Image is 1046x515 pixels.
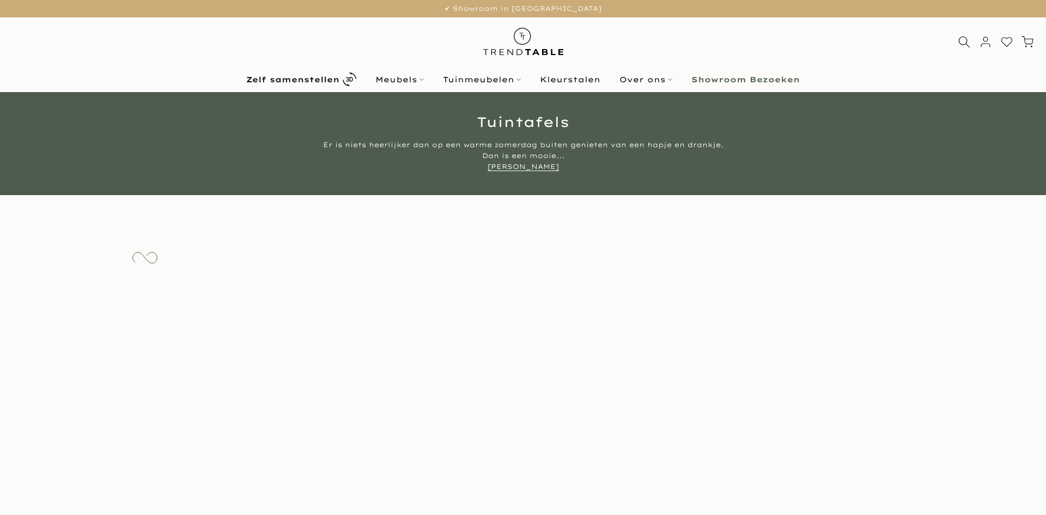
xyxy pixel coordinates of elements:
a: Zelf samenstellen [237,70,366,89]
b: Showroom Bezoeken [691,76,800,83]
a: [PERSON_NAME] [488,162,559,171]
h1: Tuintafels [204,115,842,129]
img: trend-table [476,17,571,66]
a: Tuinmeubelen [434,73,531,86]
a: Meubels [366,73,434,86]
a: Over ons [610,73,682,86]
b: Zelf samenstellen [246,76,339,83]
a: Kleurstalen [531,73,610,86]
div: Er is niets heerlijker dan op een warme zomerdag buiten genieten van een hapje en drankje. Dan is... [319,140,727,172]
a: Showroom Bezoeken [682,73,810,86]
iframe: toggle-frame [1,459,56,514]
p: ✔ Showroom in [GEOGRAPHIC_DATA] [14,3,1032,15]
